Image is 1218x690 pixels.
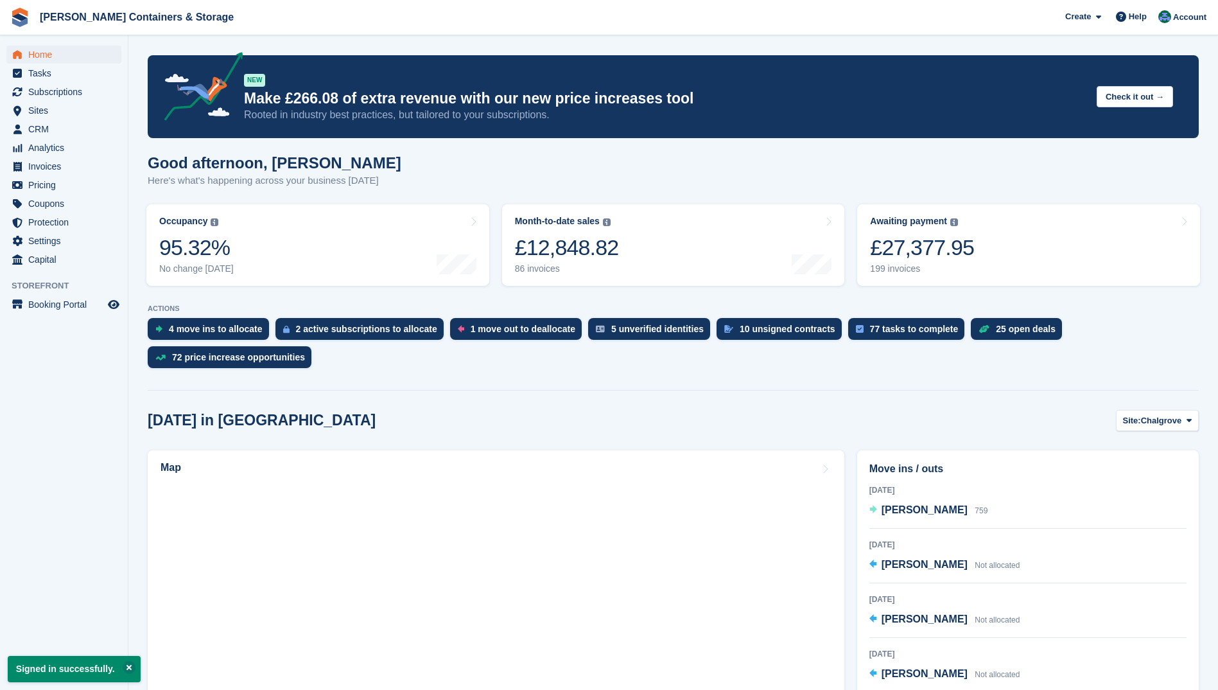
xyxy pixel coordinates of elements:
[28,46,105,64] span: Home
[869,461,1187,477] h2: Move ins / outs
[611,324,704,334] div: 5 unverified identities
[869,594,1187,605] div: [DATE]
[12,279,128,292] span: Storefront
[502,204,845,286] a: Month-to-date sales £12,848.82 86 invoices
[882,559,968,570] span: [PERSON_NAME]
[975,561,1020,570] span: Not allocated
[28,232,105,250] span: Settings
[148,318,275,346] a: 4 move ins to allocate
[471,324,575,334] div: 1 move out to deallocate
[6,64,121,82] a: menu
[159,263,234,274] div: No change [DATE]
[869,612,1020,628] a: [PERSON_NAME] Not allocated
[882,504,968,515] span: [PERSON_NAME]
[8,656,141,682] p: Signed in successfully.
[296,324,437,334] div: 2 active subscriptions to allocate
[6,157,121,175] a: menu
[6,195,121,213] a: menu
[1116,410,1199,431] button: Site: Chalgrove
[515,263,619,274] div: 86 invoices
[106,297,121,312] a: Preview store
[6,213,121,231] a: menu
[515,234,619,261] div: £12,848.82
[603,218,611,226] img: icon-info-grey-7440780725fd019a000dd9b08b2336e03edf1995a4989e88bcd33f0948082b44.svg
[1141,414,1182,427] span: Chalgrove
[28,83,105,101] span: Subscriptions
[1158,10,1171,23] img: Ricky Sanmarco
[244,74,265,87] div: NEW
[28,251,105,269] span: Capital
[882,668,968,679] span: [PERSON_NAME]
[1173,11,1206,24] span: Account
[870,324,959,334] div: 77 tasks to complete
[975,506,987,515] span: 759
[975,670,1020,679] span: Not allocated
[28,102,105,119] span: Sites
[28,139,105,157] span: Analytics
[28,213,105,231] span: Protection
[1123,414,1141,427] span: Site:
[155,325,162,333] img: move_ins_to_allocate_icon-fdf77a2bb77ea45bf5b3d319d69a93e2d87916cf1d5bf7949dd705db3b84f3ca.svg
[6,296,121,314] a: menu
[153,52,243,125] img: price-adjustments-announcement-icon-8257ccfd72463d97f412b2fc003d46551f7dbcb40ab6d574587a9cd5c0d94...
[28,296,105,314] span: Booking Portal
[211,218,218,226] img: icon-info-grey-7440780725fd019a000dd9b08b2336e03edf1995a4989e88bcd33f0948082b44.svg
[848,318,971,346] a: 77 tasks to complete
[28,64,105,82] span: Tasks
[717,318,848,346] a: 10 unsigned contracts
[148,412,376,429] h2: [DATE] in [GEOGRAPHIC_DATA]
[588,318,717,346] a: 5 unverified identities
[869,539,1187,551] div: [DATE]
[869,502,988,519] a: [PERSON_NAME] 759
[161,462,181,473] h2: Map
[35,6,239,28] a: [PERSON_NAME] Containers & Storage
[159,234,234,261] div: 95.32%
[979,324,989,333] img: deal-1b604bf984904fb50ccaf53a9ad4b4a5d6e5aea283cecdc64d6e3604feb123c2.svg
[28,120,105,138] span: CRM
[6,176,121,194] a: menu
[857,204,1200,286] a: Awaiting payment £27,377.95 199 invoices
[882,614,968,624] span: [PERSON_NAME]
[975,615,1020,624] span: Not allocated
[172,352,305,362] div: 72 price increase opportunities
[869,666,1020,683] a: [PERSON_NAME] Not allocated
[28,157,105,175] span: Invoices
[1097,86,1173,107] button: Check it out →
[450,318,588,346] a: 1 move out to deallocate
[28,176,105,194] span: Pricing
[6,102,121,119] a: menu
[148,173,401,188] p: Here's what's happening across your business [DATE]
[996,324,1056,334] div: 25 open deals
[155,355,166,360] img: price_increase_opportunities-93ffe204e8149a01c8c9dc8f82e8f89637d9d84a8eef4429ea346261dce0b2c0.svg
[244,89,1086,108] p: Make £266.08 of extra revenue with our new price increases tool
[515,216,600,227] div: Month-to-date sales
[244,108,1086,122] p: Rooted in industry best practices, but tailored to your subscriptions.
[971,318,1068,346] a: 25 open deals
[6,232,121,250] a: menu
[148,154,401,172] h1: Good afternoon, [PERSON_NAME]
[148,305,1199,313] p: ACTIONS
[6,46,121,64] a: menu
[458,325,464,333] img: move_outs_to_deallocate_icon-f764333ba52eb49d3ac5e1228854f67142a1ed5810a6f6cc68b1a99e826820c5.svg
[1065,10,1091,23] span: Create
[148,346,318,375] a: 72 price increase opportunities
[869,484,1187,496] div: [DATE]
[283,325,290,333] img: active_subscription_to_allocate_icon-d502201f5373d7db506a760aba3b589e785aa758c864c3986d89f69b8ff3...
[856,325,864,333] img: task-75834270c22a3079a89374b754ae025e5fb1db73e45f91037f5363f120a921f8.svg
[28,195,105,213] span: Coupons
[870,234,974,261] div: £27,377.95
[10,8,30,27] img: stora-icon-8386f47178a22dfd0bd8f6a31ec36ba5ce8667c1dd55bd0f319d3a0aa187defe.svg
[950,218,958,226] img: icon-info-grey-7440780725fd019a000dd9b08b2336e03edf1995a4989e88bcd33f0948082b44.svg
[870,263,974,274] div: 199 invoices
[869,557,1020,574] a: [PERSON_NAME] Not allocated
[1129,10,1147,23] span: Help
[6,120,121,138] a: menu
[169,324,263,334] div: 4 move ins to allocate
[869,648,1187,660] div: [DATE]
[740,324,835,334] div: 10 unsigned contracts
[146,204,489,286] a: Occupancy 95.32% No change [DATE]
[159,216,207,227] div: Occupancy
[596,325,605,333] img: verify_identity-adf6edd0f0f0b5bbfe63781bf79b02c33cf7c696d77639b501bdc392416b5a36.svg
[870,216,947,227] div: Awaiting payment
[6,251,121,269] a: menu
